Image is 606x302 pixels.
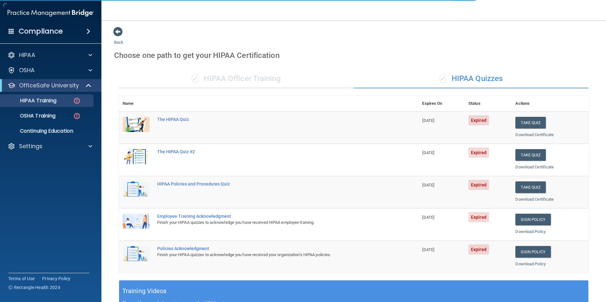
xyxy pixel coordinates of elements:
[468,148,489,158] span: Expired
[422,247,434,252] span: [DATE]
[515,197,554,202] a: Download Certificate
[465,96,512,111] th: Status
[8,66,92,74] a: OSHA
[4,128,91,134] p: Continuing Education
[8,51,92,59] a: HIPAA
[119,96,153,111] th: Name
[354,69,589,88] div: HIPAA Quizzes
[422,118,434,123] span: [DATE]
[157,149,387,154] div: The HIPAA Quiz #2
[468,244,489,255] span: Expired
[468,212,489,222] span: Expired
[4,98,56,104] p: HIPAA Training
[114,32,123,45] a: Back
[8,7,94,19] img: PMB logo
[515,132,554,137] a: Download Certificate
[515,165,554,169] a: Download Certificate
[515,181,546,193] button: Take Quiz
[468,180,489,190] span: Expired
[440,74,447,83] span: ✓
[515,261,546,266] a: Download Policy
[157,251,387,259] div: Finish your HIPAA quizzes to acknowledge you have received your organization’s HIPAA policies.
[157,117,387,122] div: The HIPAA Quiz
[73,97,81,105] img: danger-circle.6113f641.png
[515,214,551,225] a: Sign Policy
[42,275,71,282] a: Privacy Policy
[515,149,546,161] button: Take Quiz
[8,82,92,89] a: OfficeSafe University
[422,150,434,155] span: [DATE]
[119,69,354,88] div: HIPAA Officer Training
[515,246,551,258] a: Sign Policy
[157,181,387,186] div: HIPAA Policies and Procedures Quiz
[4,113,55,119] p: OSHA Training
[8,142,92,150] a: Settings
[8,275,35,282] a: Terms of Use
[19,142,42,150] p: Settings
[19,66,35,74] p: OSHA
[515,117,546,129] button: Take Quiz
[157,246,387,251] div: Policies Acknowledgment
[422,183,434,187] span: [DATE]
[19,82,79,89] p: OfficeSafe University
[122,286,167,297] h5: Training Videos
[114,46,593,65] div: Choose one path to get your HIPAA Certification
[157,214,387,219] div: Employee Training Acknowledgment
[515,229,546,234] a: Download Policy
[418,96,465,111] th: Expires On
[422,215,434,220] span: [DATE]
[19,27,63,36] h4: Compliance
[512,96,589,111] th: Actions
[192,74,199,83] span: ✓
[157,219,387,226] div: Finish your HIPAA quizzes to acknowledge you have received HIPAA employee training.
[8,284,60,291] span: Ⓒ Rectangle Health 2024
[73,112,81,120] img: danger-circle.6113f641.png
[468,115,489,125] span: Expired
[19,51,35,59] p: HIPAA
